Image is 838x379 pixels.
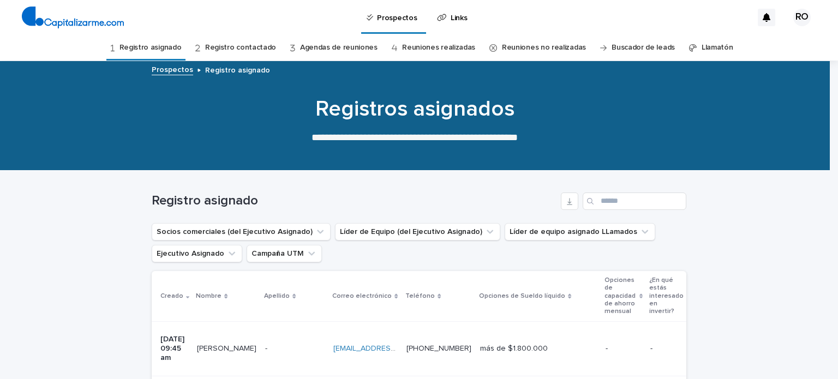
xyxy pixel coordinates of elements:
[205,35,276,61] a: Registro contactado
[505,223,655,240] button: Líder de equipo asignado LLamados
[650,345,653,352] font: -
[205,67,270,74] font: Registro asignado
[606,345,608,352] font: -
[583,192,686,210] input: Buscar
[612,35,675,61] a: Buscador de leads
[604,277,636,315] font: Opciones de capacidad de ahorro mensual
[480,345,548,352] font: más de $1.800.000
[406,345,471,352] a: [PHONE_NUMBER]
[205,44,276,51] font: Registro contactado
[300,35,378,61] a: Agendas de reuniones
[649,277,684,315] font: ¿En qué estás interesado en invertir?
[247,245,322,262] button: Campaña UTM
[479,293,565,299] font: Opciones de Sueldo líquido
[502,35,586,61] a: Reuniones no realizadas
[119,35,182,61] a: Registro asignado
[197,345,256,352] font: [PERSON_NAME]
[333,345,516,352] a: [EMAIL_ADDRESS][PERSON_NAME][DOMAIN_NAME]
[335,223,500,240] button: Líder de Equipo (del Ejecutivo Asignado)
[300,44,378,51] font: Agendas de reuniones
[702,35,733,61] a: Llamatón
[160,293,183,299] font: Creado
[152,63,193,75] a: Prospectos
[197,342,259,353] p: Tamaru Pakarati
[402,35,475,61] a: Reuniones realizadas
[22,7,124,28] img: 4arMvv9wSvmHTHbXwTim
[265,345,267,352] font: -
[152,66,193,74] font: Prospectos
[264,293,290,299] font: Apellido
[405,293,435,299] font: Teléfono
[152,223,331,240] button: Socios comerciales (del Ejecutivo Asignado)
[152,194,258,207] font: Registro asignado
[702,44,733,51] font: Llamatón
[160,335,187,362] font: [DATE] 09:45 am
[332,293,392,299] font: Correo electrónico
[402,44,475,51] font: Reuniones realizadas
[502,44,586,51] font: Reuniones no realizadas
[119,44,182,51] font: Registro asignado
[612,44,675,51] font: Buscador de leads
[152,245,242,262] button: Ejecutivo Asignado
[196,293,222,299] font: Nombre
[795,12,809,22] font: RO
[315,98,514,120] font: Registros asignados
